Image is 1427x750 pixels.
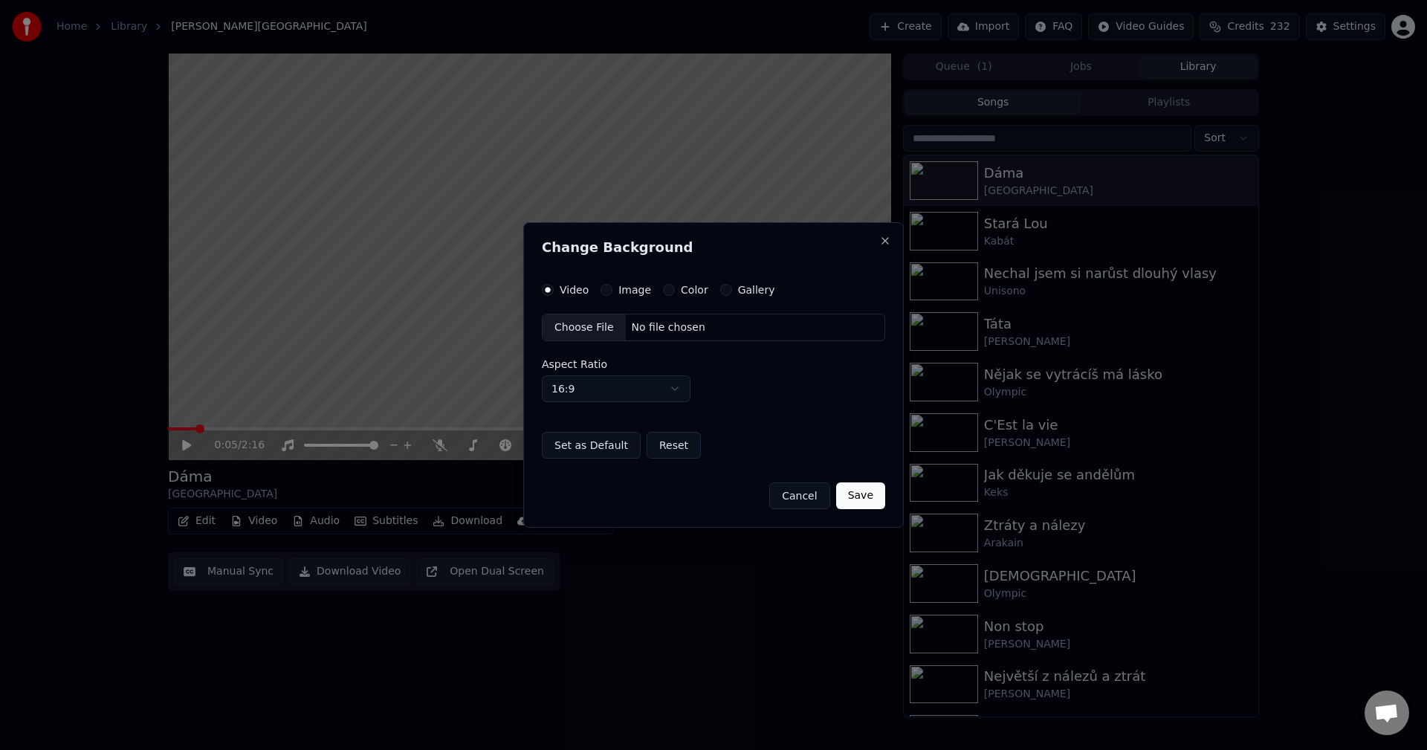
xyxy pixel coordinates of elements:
[542,432,641,459] button: Set as Default
[543,314,626,341] div: Choose File
[769,482,829,509] button: Cancel
[542,241,885,254] h2: Change Background
[836,482,885,509] button: Save
[542,359,885,369] label: Aspect Ratio
[647,432,701,459] button: Reset
[681,285,708,295] label: Color
[618,285,651,295] label: Image
[738,285,775,295] label: Gallery
[560,285,589,295] label: Video
[626,320,711,335] div: No file chosen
